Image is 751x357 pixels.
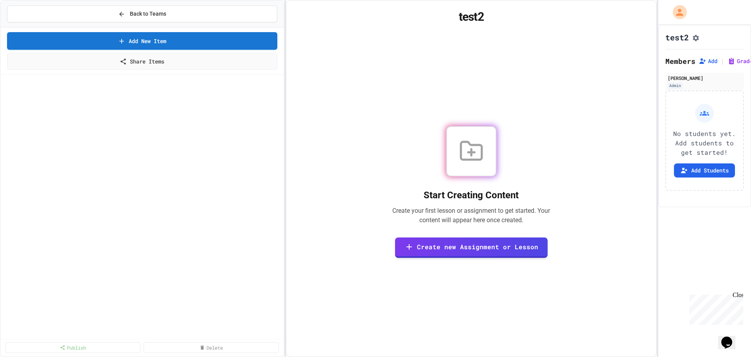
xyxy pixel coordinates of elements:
h2: Members [665,56,695,67]
a: Delete [144,342,278,353]
a: Publish [5,342,140,353]
p: Create your first lesson or assignment to get started. Your content will appear here once created. [384,206,559,225]
div: [PERSON_NAME] [668,74,742,82]
h1: test2 [296,10,647,24]
a: Create new Assignment or Lesson [395,237,548,258]
span: Back to Teams [130,10,166,18]
p: No students yet. Add students to get started! [672,129,737,157]
a: Share Items [7,53,277,70]
a: Add New Item [7,32,277,50]
div: My Account [665,3,689,21]
button: Add [699,57,717,65]
h1: test2 [665,32,689,43]
div: Chat with us now!Close [3,3,54,50]
h2: Start Creating Content [384,189,559,201]
iframe: chat widget [718,326,743,349]
iframe: chat widget [686,292,743,325]
button: Add Students [674,163,735,178]
button: Assignment Settings [692,33,700,42]
span: | [720,56,724,66]
div: Admin [668,82,683,89]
